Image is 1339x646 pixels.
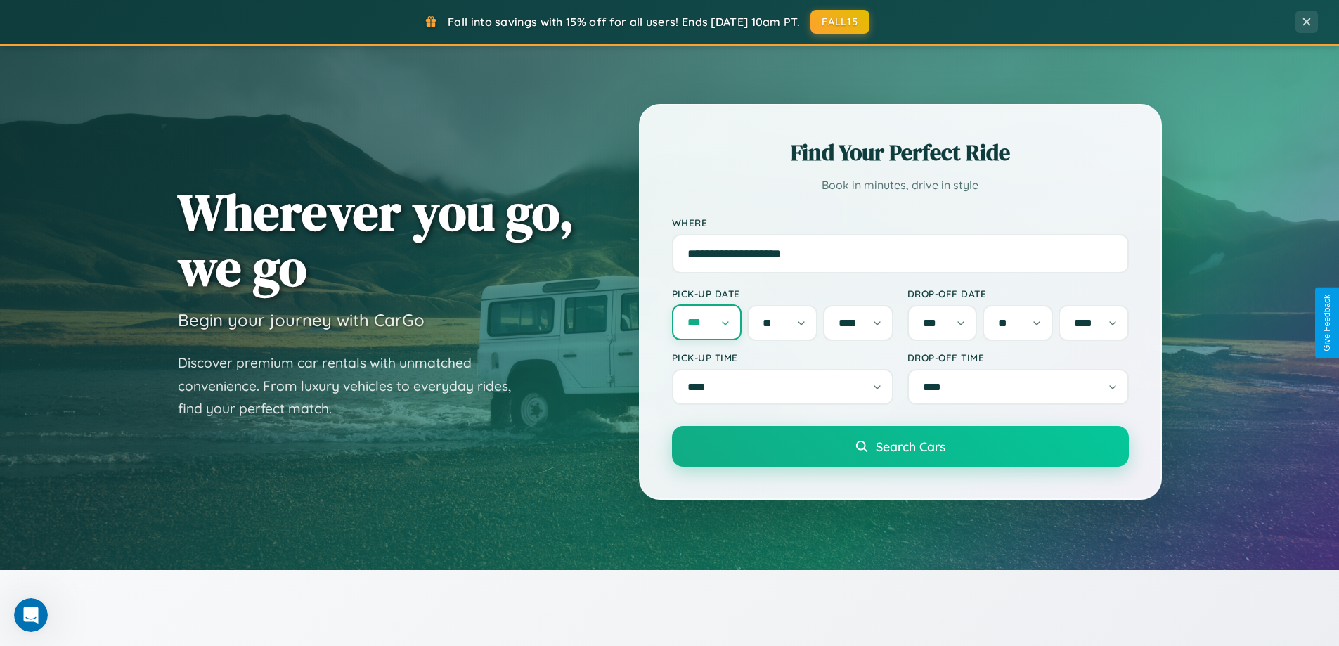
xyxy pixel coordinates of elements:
[907,288,1129,299] label: Drop-off Date
[14,598,48,632] iframe: Intercom live chat
[178,309,425,330] h3: Begin your journey with CarGo
[672,175,1129,195] p: Book in minutes, drive in style
[672,217,1129,228] label: Where
[178,184,574,295] h1: Wherever you go, we go
[672,351,893,363] label: Pick-up Time
[907,351,1129,363] label: Drop-off Time
[672,426,1129,467] button: Search Cars
[178,351,529,420] p: Discover premium car rentals with unmatched convenience. From luxury vehicles to everyday rides, ...
[672,288,893,299] label: Pick-up Date
[876,439,945,454] span: Search Cars
[672,137,1129,168] h2: Find Your Perfect Ride
[1322,295,1332,351] div: Give Feedback
[810,10,869,34] button: FALL15
[448,15,800,29] span: Fall into savings with 15% off for all users! Ends [DATE] 10am PT.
